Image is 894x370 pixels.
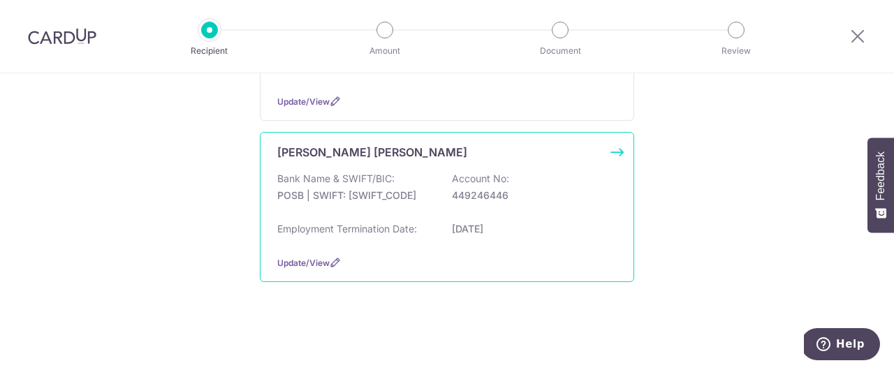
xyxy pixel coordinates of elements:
[684,44,788,58] p: Review
[333,44,437,58] p: Amount
[277,96,330,107] a: Update/View
[277,172,395,186] p: Bank Name & SWIFT/BIC:
[158,44,261,58] p: Recipient
[508,44,612,58] p: Document
[277,222,417,236] p: Employment Termination Date:
[874,151,887,200] span: Feedback
[277,188,434,202] p: POSB | SWIFT: [SWIFT_CODE]
[804,328,880,363] iframe: Opens a widget where you can find more information
[867,138,894,232] button: Feedback - Show survey
[452,222,608,236] p: [DATE]
[452,188,608,202] p: 449246446
[452,172,509,186] p: Account No:
[28,28,96,45] img: CardUp
[277,144,467,161] p: [PERSON_NAME] [PERSON_NAME]
[277,258,330,268] a: Update/View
